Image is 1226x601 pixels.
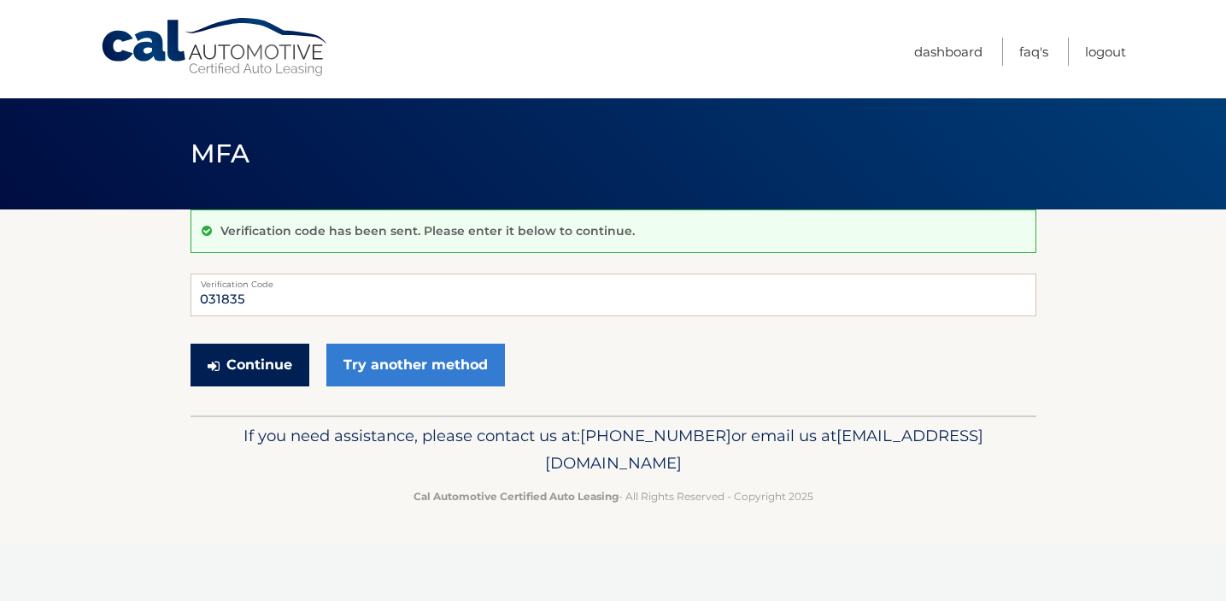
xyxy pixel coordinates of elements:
[580,426,731,445] span: [PHONE_NUMBER]
[202,487,1025,505] p: - All Rights Reserved - Copyright 2025
[191,274,1036,316] input: Verification Code
[202,422,1025,477] p: If you need assistance, please contact us at: or email us at
[414,490,619,503] strong: Cal Automotive Certified Auto Leasing
[220,223,635,239] p: Verification code has been sent. Please enter it below to continue.
[191,274,1036,287] label: Verification Code
[326,344,505,386] a: Try another method
[545,426,983,473] span: [EMAIL_ADDRESS][DOMAIN_NAME]
[100,17,331,78] a: Cal Automotive
[914,38,983,66] a: Dashboard
[1085,38,1126,66] a: Logout
[191,344,309,386] button: Continue
[191,138,250,169] span: MFA
[1019,38,1048,66] a: FAQ's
